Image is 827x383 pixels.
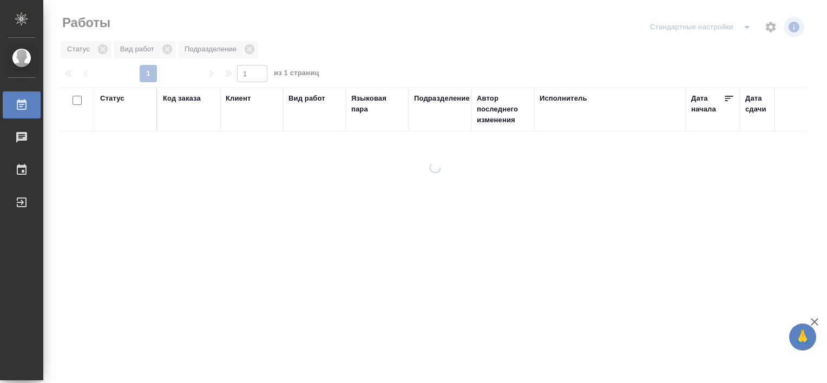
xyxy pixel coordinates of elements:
div: Дата начала [691,93,724,115]
div: Клиент [226,93,251,104]
div: Подразделение [414,93,470,104]
div: Вид работ [288,93,325,104]
div: Код заказа [163,93,201,104]
button: 🙏 [789,323,816,351]
div: Автор последнего изменения [477,93,529,126]
div: Исполнитель [540,93,587,104]
span: 🙏 [793,326,812,348]
div: Языковая пара [351,93,403,115]
div: Статус [100,93,124,104]
div: Дата сдачи [745,93,778,115]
